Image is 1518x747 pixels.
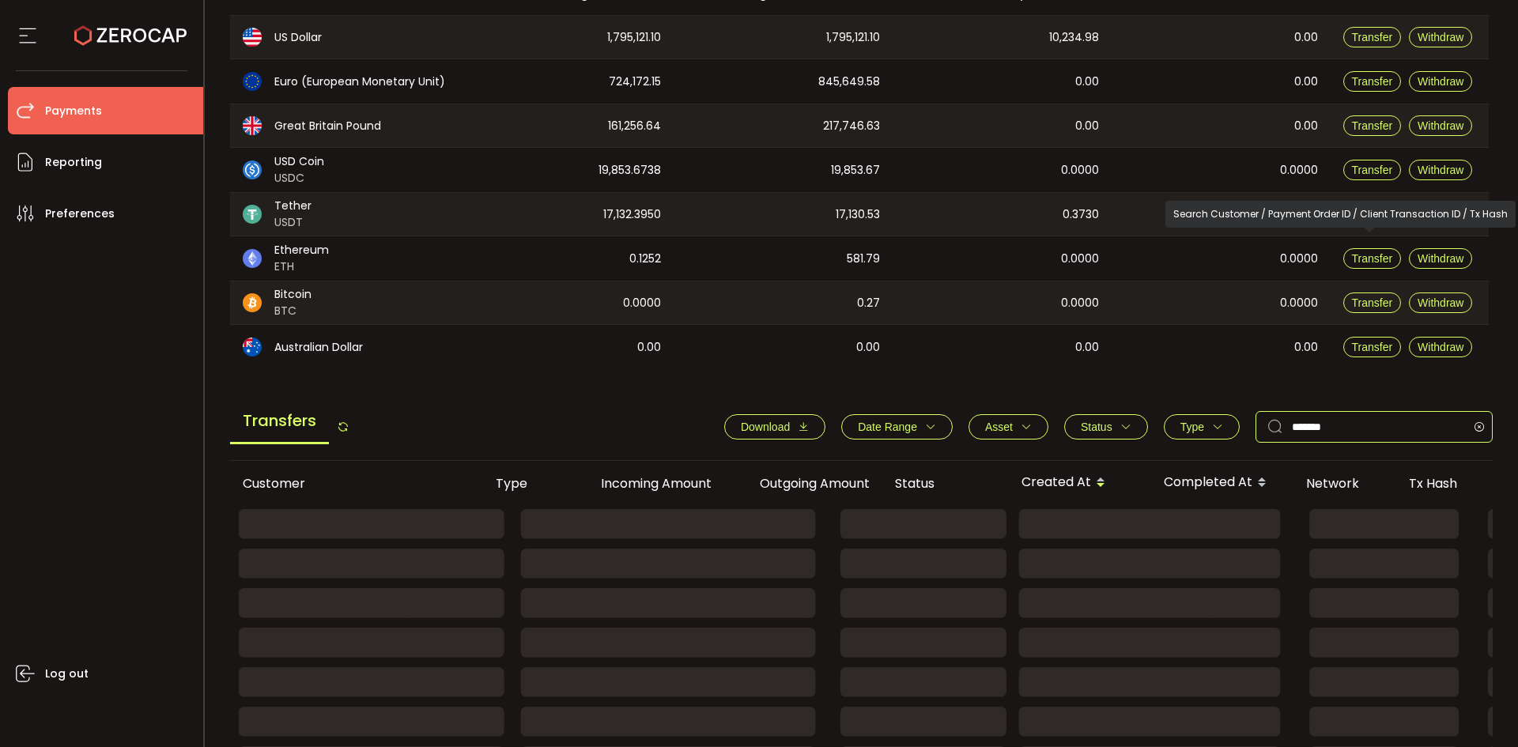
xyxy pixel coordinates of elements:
span: Withdraw [1418,252,1463,265]
div: Chat Widget [1334,576,1518,747]
span: 10,234.98 [1049,28,1099,47]
span: 217,746.63 [823,117,880,135]
button: Transfer [1343,71,1402,92]
span: 17,132.3950 [603,206,661,224]
span: US Dollar [274,29,322,46]
img: usd_portfolio.svg [243,28,262,47]
span: USD Coin [274,153,324,170]
span: 0.3730 [1063,206,1099,224]
img: usdc_portfolio.svg [243,160,262,179]
span: 0.0000 [623,294,661,312]
span: 1,795,121.10 [826,28,880,47]
button: Withdraw [1409,292,1472,313]
span: Payments [45,100,102,123]
span: 0.00 [1075,117,1099,135]
span: Transfer [1352,164,1393,176]
button: Transfer [1343,160,1402,180]
span: USDC [274,170,324,187]
span: Download [741,421,790,433]
span: 0.0000 [1061,161,1099,179]
span: 0.1252 [629,250,661,268]
span: 581.79 [847,250,880,268]
button: Transfer [1343,337,1402,357]
span: 0.0000 [1280,161,1318,179]
button: Transfer [1343,248,1402,269]
div: Outgoing Amount [724,474,882,492]
span: 0.00 [1075,338,1099,357]
span: Date Range [858,421,917,433]
span: Asset [985,421,1013,433]
span: Withdraw [1418,164,1463,176]
span: Withdraw [1418,341,1463,353]
span: ETH [274,258,329,275]
div: Network [1293,474,1396,492]
img: btc_portfolio.svg [243,293,262,312]
button: Withdraw [1409,248,1472,269]
span: Bitcoin [274,286,312,303]
span: Withdraw [1418,75,1463,88]
button: Withdraw [1409,160,1472,180]
span: 0.0000 [1061,294,1099,312]
span: 0.00 [1294,73,1318,91]
span: 0.0000 [1280,250,1318,268]
span: 0.00 [1294,117,1318,135]
div: Created At [1009,470,1151,496]
span: 161,256.64 [608,117,661,135]
div: Completed At [1151,470,1293,496]
button: Withdraw [1409,27,1472,47]
span: Withdraw [1418,296,1463,309]
span: Ethereum [274,242,329,258]
button: Type [1164,414,1240,440]
div: Search Customer / Payment Order ID / Client Transaction ID / Tx Hash [1165,201,1516,228]
span: Great Britain Pound [274,118,381,134]
span: Log out [45,662,89,685]
span: Transfers [230,399,329,444]
button: Withdraw [1409,115,1472,136]
span: 19,853.67 [831,161,880,179]
button: Transfer [1343,292,1402,313]
span: 0.27 [857,294,880,312]
span: Transfer [1352,119,1393,132]
img: usdt_portfolio.svg [243,205,262,224]
span: USDT [274,214,312,231]
img: eur_portfolio.svg [243,72,262,91]
button: Withdraw [1409,337,1472,357]
button: Download [724,414,825,440]
span: 724,172.15 [609,73,661,91]
span: Reporting [45,151,102,174]
div: Type [483,474,566,492]
img: aud_portfolio.svg [243,338,262,357]
span: Withdraw [1418,31,1463,43]
button: Date Range [841,414,953,440]
span: BTC [274,303,312,319]
span: Transfer [1352,75,1393,88]
button: Transfer [1343,115,1402,136]
span: Australian Dollar [274,339,363,356]
div: Customer [230,474,483,492]
button: Transfer [1343,27,1402,47]
span: 0.00 [1294,28,1318,47]
span: 0.00 [637,338,661,357]
span: Status [1081,421,1112,433]
button: Asset [969,414,1048,440]
span: Transfer [1352,341,1393,353]
span: Transfer [1352,296,1393,309]
span: Withdraw [1418,119,1463,132]
img: gbp_portfolio.svg [243,116,262,135]
span: 19,853.6738 [599,161,661,179]
div: Status [882,474,1009,492]
span: Euro (European Monetary Unit) [274,74,445,90]
button: Status [1064,414,1148,440]
span: 845,649.58 [818,73,880,91]
span: Tether [274,198,312,214]
span: Transfer [1352,252,1393,265]
span: 0.0000 [1280,294,1318,312]
img: eth_portfolio.svg [243,249,262,268]
button: Withdraw [1409,71,1472,92]
span: 17,130.53 [836,206,880,224]
span: 0.00 [1294,338,1318,357]
span: 0.00 [1075,73,1099,91]
span: 0.0000 [1061,250,1099,268]
span: Type [1180,421,1204,433]
span: Transfer [1352,31,1393,43]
